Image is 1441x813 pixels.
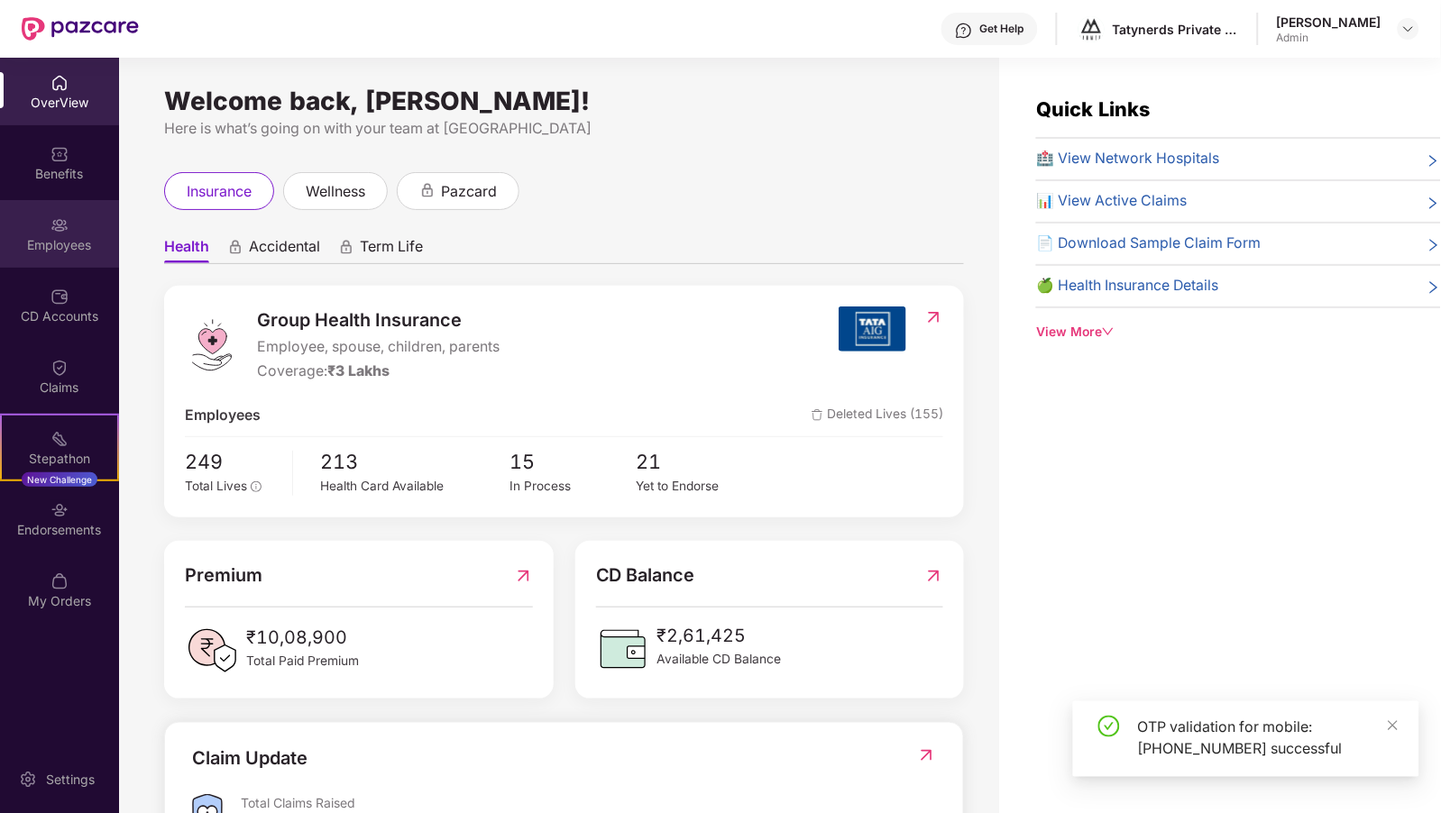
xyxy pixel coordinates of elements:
img: svg+xml;base64,PHN2ZyBpZD0iSG9tZSIgeG1sbnM9Imh0dHA6Ly93d3cudzMub3JnLzIwMDAvc3ZnIiB3aWR0aD0iMjAiIG... [50,74,69,92]
span: Group Health Insurance [257,306,500,334]
img: logo [185,318,239,372]
span: Deleted Lives (155) [812,405,943,427]
span: wellness [306,180,365,203]
img: RedirectIcon [917,746,936,764]
span: Accidental [249,237,320,263]
div: Welcome back, [PERSON_NAME]! [164,94,964,108]
div: Tatynerds Private Limited [1113,21,1239,38]
div: Stepathon [2,450,117,468]
div: Coverage: [257,361,500,383]
img: insurerIcon [839,306,906,352]
div: OTP validation for mobile: [PHONE_NUMBER] successful [1138,716,1398,759]
div: animation [227,239,243,255]
span: Total Paid Premium [246,652,359,671]
img: New Pazcare Logo [22,17,139,41]
span: 15 [510,446,637,477]
img: svg+xml;base64,PHN2ZyBpZD0iSGVscC0zMngzMiIgeG1sbnM9Imh0dHA6Ly93d3cudzMub3JnLzIwMDAvc3ZnIiB3aWR0aD... [955,22,973,40]
span: ₹2,61,425 [657,622,782,650]
img: svg+xml;base64,PHN2ZyBpZD0iU2V0dGluZy0yMHgyMCIgeG1sbnM9Imh0dHA6Ly93d3cudzMub3JnLzIwMDAvc3ZnIiB3aW... [19,771,37,789]
span: 🍏 Health Insurance Details [1036,275,1218,297]
span: right [1427,151,1441,170]
span: 📄 Download Sample Claim Form [1036,233,1261,255]
img: RedirectIcon [514,562,533,589]
img: svg+xml;base64,PHN2ZyBpZD0iRHJvcGRvd24tMzJ4MzIiIHhtbG5zPSJodHRwOi8vd3d3LnczLm9yZy8yMDAwL3N2ZyIgd2... [1401,22,1416,36]
span: pazcard [441,180,497,203]
div: Claim Update [192,744,307,772]
span: ₹10,08,900 [246,624,359,652]
span: 249 [185,446,280,477]
img: svg+xml;base64,PHN2ZyBpZD0iRW5kb3JzZW1lbnRzIiB4bWxucz0iaHR0cDovL3d3dy53My5vcmcvMjAwMC9zdmciIHdpZH... [50,501,69,519]
img: CDBalanceIcon [596,622,650,676]
img: svg+xml;base64,PHN2ZyBpZD0iQ0RfQWNjb3VudHMiIGRhdGEtbmFtZT0iQ0QgQWNjb3VudHMiIHhtbG5zPSJodHRwOi8vd3... [50,288,69,306]
span: Health [164,237,209,263]
span: down [1102,325,1115,338]
span: 213 [320,446,509,477]
img: svg+xml;base64,PHN2ZyBpZD0iRW1wbG95ZWVzIiB4bWxucz0iaHR0cDovL3d3dy53My5vcmcvMjAwMC9zdmciIHdpZHRoPS... [50,216,69,234]
div: New Challenge [22,472,97,487]
span: CD Balance [596,562,695,589]
span: ₹3 Lakhs [327,362,390,379]
img: svg+xml;base64,PHN2ZyBpZD0iQmVuZWZpdHMiIHhtbG5zPSJodHRwOi8vd3d3LnczLm9yZy8yMDAwL3N2ZyIgd2lkdGg9Ij... [50,145,69,163]
span: 📊 View Active Claims [1036,190,1187,213]
span: right [1427,279,1441,297]
div: Here is what’s going on with your team at [GEOGRAPHIC_DATA] [164,117,964,140]
div: Settings [41,771,100,789]
div: Health Card Available [320,477,509,497]
span: right [1427,236,1441,255]
div: In Process [510,477,637,497]
div: animation [419,182,436,198]
div: Get Help [980,22,1024,36]
img: RedirectIcon [924,562,943,589]
img: deleteIcon [812,409,823,421]
span: Employee, spouse, children, parents [257,336,500,359]
img: svg+xml;base64,PHN2ZyBpZD0iTXlfT3JkZXJzIiBkYXRhLW5hbWU9Ik15IE9yZGVycyIgeG1sbnM9Imh0dHA6Ly93d3cudz... [50,572,69,590]
span: 🏥 View Network Hospitals [1036,148,1219,170]
span: insurance [187,180,252,203]
span: info-circle [251,481,262,492]
img: PaidPremiumIcon [185,624,239,678]
span: 21 [637,446,763,477]
div: Yet to Endorse [637,477,763,497]
div: Admin [1277,31,1381,45]
div: animation [338,239,354,255]
img: RedirectIcon [924,308,943,326]
span: Premium [185,562,262,589]
span: Quick Links [1036,97,1150,121]
span: Available CD Balance [657,650,782,670]
img: logo%20-%20black%20(1).png [1078,16,1105,42]
span: Term Life [360,237,423,263]
div: View More [1036,323,1441,343]
span: right [1427,194,1441,213]
div: [PERSON_NAME] [1277,14,1381,31]
img: svg+xml;base64,PHN2ZyB4bWxucz0iaHR0cDovL3d3dy53My5vcmcvMjAwMC9zdmciIHdpZHRoPSIyMSIgaGVpZ2h0PSIyMC... [50,430,69,448]
span: close [1387,719,1400,732]
div: Total Claims Raised [241,794,936,811]
span: Employees [185,405,261,427]
span: check-circle [1098,716,1120,737]
span: Total Lives [185,479,247,493]
img: svg+xml;base64,PHN2ZyBpZD0iQ2xhaW0iIHhtbG5zPSJodHRwOi8vd3d3LnczLm9yZy8yMDAwL3N2ZyIgd2lkdGg9IjIwIi... [50,359,69,377]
